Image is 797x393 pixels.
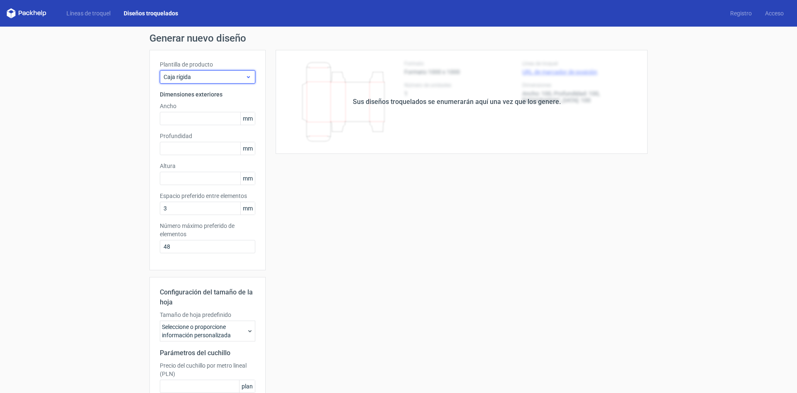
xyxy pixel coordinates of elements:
[60,9,117,17] a: Líneas de troquel
[243,115,253,122] font: mm
[160,163,176,169] font: Altura
[243,145,253,152] font: mm
[243,205,253,212] font: mm
[160,222,235,237] font: Número máximo preferido de elementos
[730,10,752,17] font: Registro
[160,349,230,357] font: Parámetros del cuchillo
[160,362,247,377] font: Precio del cuchillo por metro lineal (PLN)
[117,9,185,17] a: Diseños troquelados
[162,324,231,339] font: Seleccione o proporcione información personalizada
[149,32,246,44] font: Generar nuevo diseño
[758,9,790,17] a: Acceso
[353,98,561,106] font: Sus diseños troquelados se enumerarán aquí una vez que los genere.
[765,10,784,17] font: Acceso
[66,10,110,17] font: Líneas de troquel
[124,10,178,17] font: Diseños troquelados
[160,193,247,199] font: Espacio preferido entre elementos
[164,74,191,80] font: Caja rígida
[160,61,213,68] font: Plantilla de producto
[724,9,758,17] a: Registro
[160,103,176,109] font: Ancho
[160,311,231,318] font: Tamaño de hoja predefinido
[160,288,253,306] font: Configuración del tamaño de la hoja
[242,383,253,390] font: plan
[160,133,192,139] font: Profundidad
[243,175,253,182] font: mm
[160,91,222,98] font: Dimensiones exteriores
